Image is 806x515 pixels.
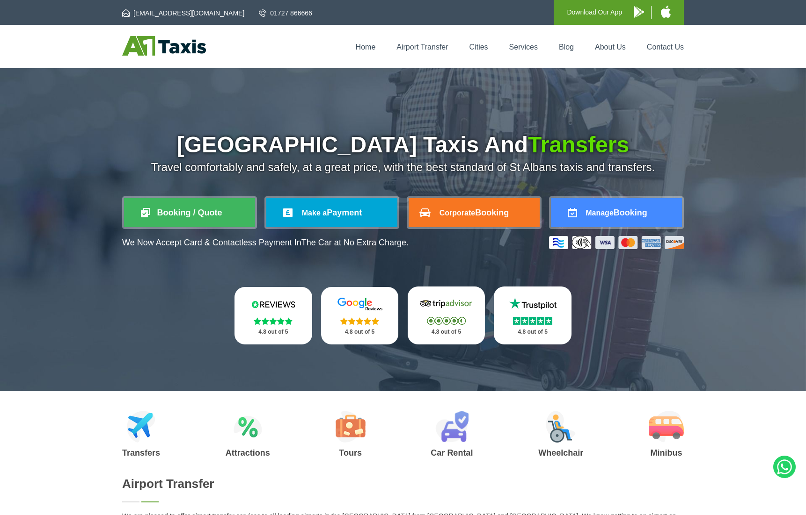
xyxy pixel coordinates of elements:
[245,326,302,338] p: 4.8 out of 5
[234,411,262,443] img: Attractions
[396,43,448,51] a: Airport Transfer
[254,317,293,325] img: Stars
[418,297,474,311] img: Tripadvisor
[559,43,574,51] a: Blog
[549,236,684,249] img: Credit And Debit Cards
[332,297,388,311] img: Google
[122,477,684,491] h2: Airport Transfer
[321,287,399,344] a: Google Stars 4.8 out of 5
[122,8,244,18] a: [EMAIL_ADDRESS][DOMAIN_NAME]
[595,43,626,51] a: About Us
[546,411,576,443] img: Wheelchair
[586,209,614,217] span: Manage
[435,411,469,443] img: Car Rental
[634,6,644,18] img: A1 Taxis Android App
[340,317,379,325] img: Stars
[356,43,376,51] a: Home
[427,317,466,325] img: Stars
[234,287,312,344] a: Reviews.io Stars 4.8 out of 5
[127,411,155,443] img: Airport Transfers
[122,36,206,56] img: A1 Taxis St Albans LTD
[266,198,397,227] a: Make aPayment
[661,6,671,18] img: A1 Taxis iPhone App
[301,238,409,247] span: The Car at No Extra Charge.
[259,8,312,18] a: 01727 866666
[124,198,255,227] a: Booking / Quote
[505,297,561,311] img: Trustpilot
[336,411,366,443] img: Tours
[469,43,488,51] a: Cities
[431,449,473,457] h3: Car Rental
[245,297,301,311] img: Reviews.io
[504,326,561,338] p: 4.8 out of 5
[509,43,538,51] a: Services
[647,43,684,51] a: Contact Us
[551,198,682,227] a: ManageBooking
[494,286,572,344] a: Trustpilot Stars 4.8 out of 5
[226,449,270,457] h3: Attractions
[567,7,622,18] p: Download Our App
[331,326,388,338] p: 4.8 out of 5
[122,449,160,457] h3: Transfers
[408,286,485,344] a: Tripadvisor Stars 4.8 out of 5
[649,449,684,457] h3: Minibus
[649,411,684,443] img: Minibus
[122,161,684,174] p: Travel comfortably and safely, at a great price, with the best standard of St Albans taxis and tr...
[418,326,475,338] p: 4.8 out of 5
[122,134,684,156] h1: [GEOGRAPHIC_DATA] Taxis And
[302,209,327,217] span: Make a
[528,132,629,157] span: Transfers
[538,449,583,457] h3: Wheelchair
[513,317,552,325] img: Stars
[409,198,540,227] a: CorporateBooking
[336,449,366,457] h3: Tours
[122,238,409,248] p: We Now Accept Card & Contactless Payment In
[440,209,475,217] span: Corporate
